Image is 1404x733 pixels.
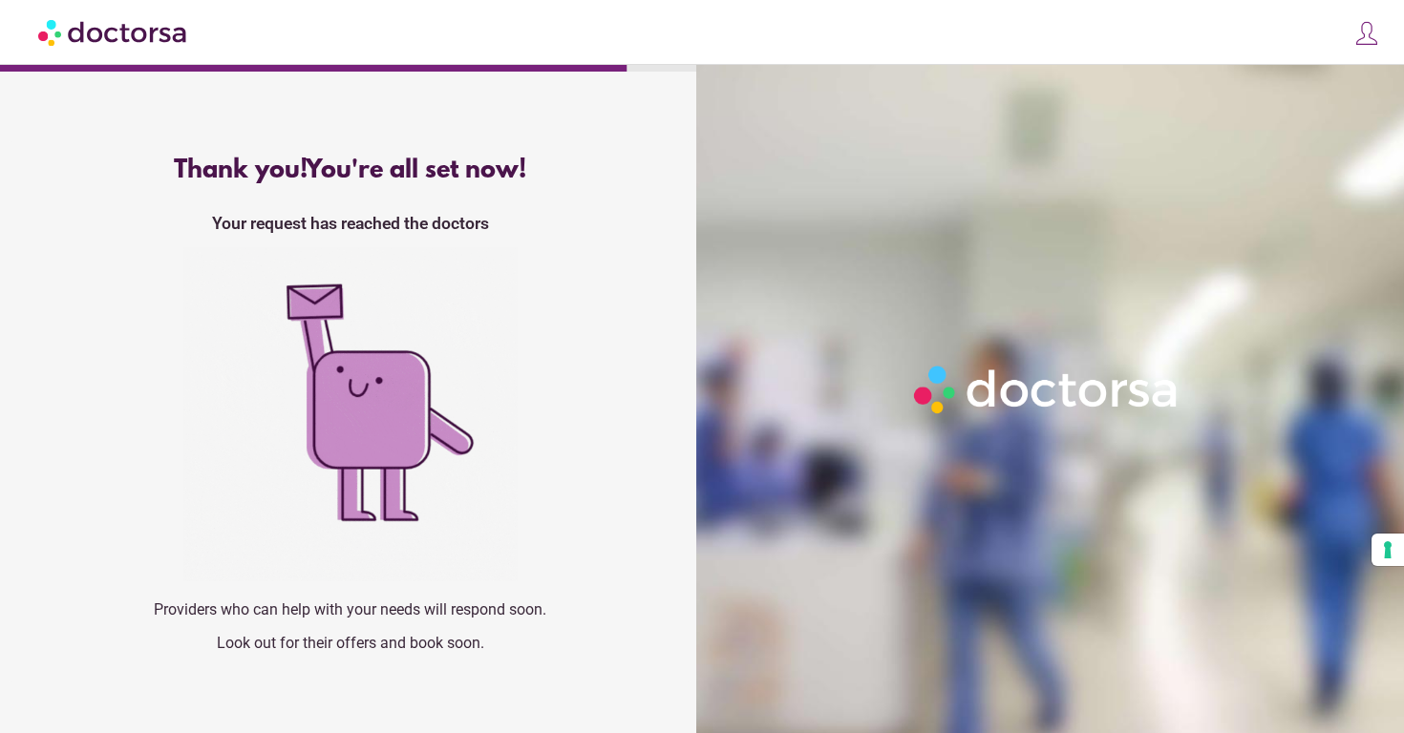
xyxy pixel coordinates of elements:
[906,358,1187,421] img: Logo-Doctorsa-trans-White-partial-flat.png
[212,214,489,233] strong: Your request has reached the doctors
[183,247,518,581] img: success
[40,634,660,652] p: Look out for their offers and book soon.
[38,10,189,53] img: Doctorsa.com
[1372,534,1404,566] button: Your consent preferences for tracking technologies
[1353,20,1380,47] img: icons8-customer-100.png
[40,157,660,185] div: Thank you!
[306,157,526,185] span: You're all set now!
[40,600,660,618] p: Providers who can help with your needs will respond soon.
